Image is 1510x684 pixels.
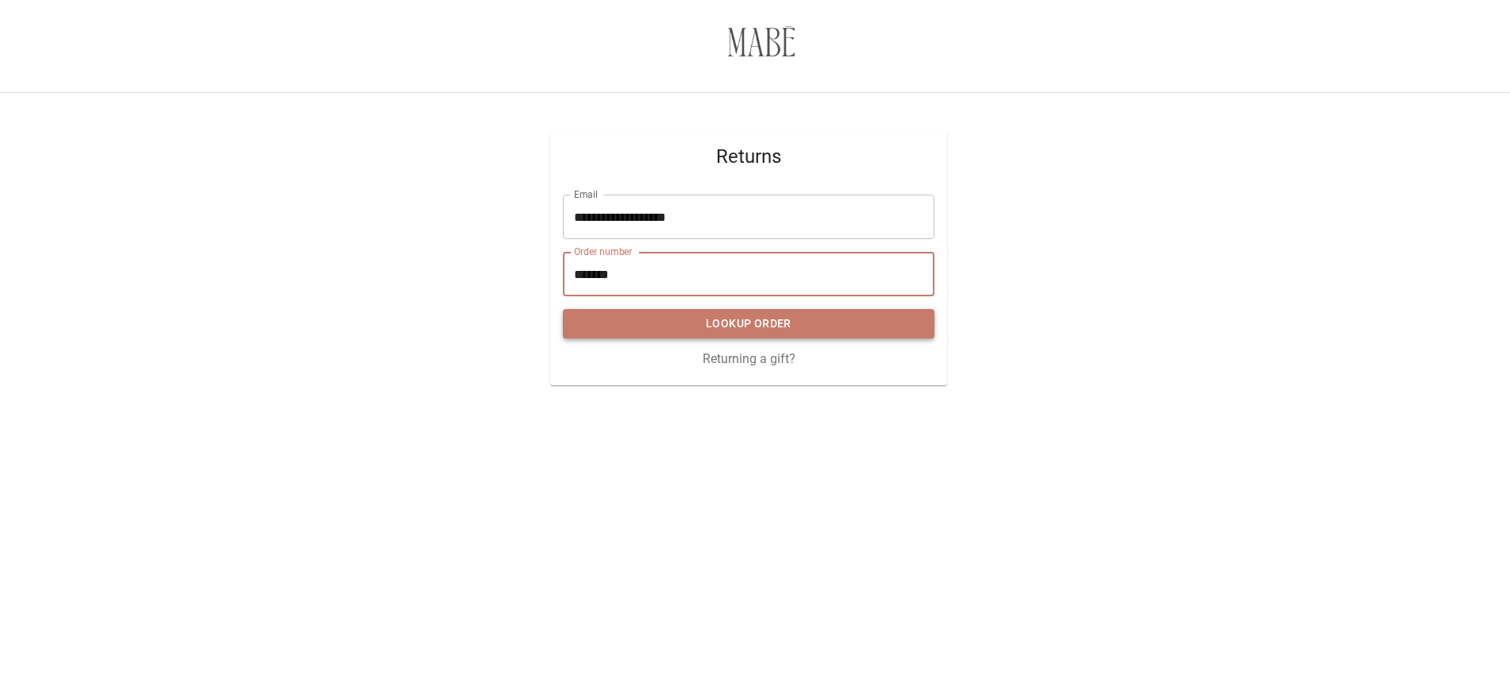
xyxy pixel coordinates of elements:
[563,144,934,169] span: Returns
[703,351,795,366] a: Returning a gift?
[574,245,632,258] label: Order number
[563,309,934,338] button: Lookup Order
[574,187,599,201] label: Email
[727,12,795,80] img: 3671f2-3.myshopify.com-a63cb35b-e478-4aa6-86b9-acdf2590cc8d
